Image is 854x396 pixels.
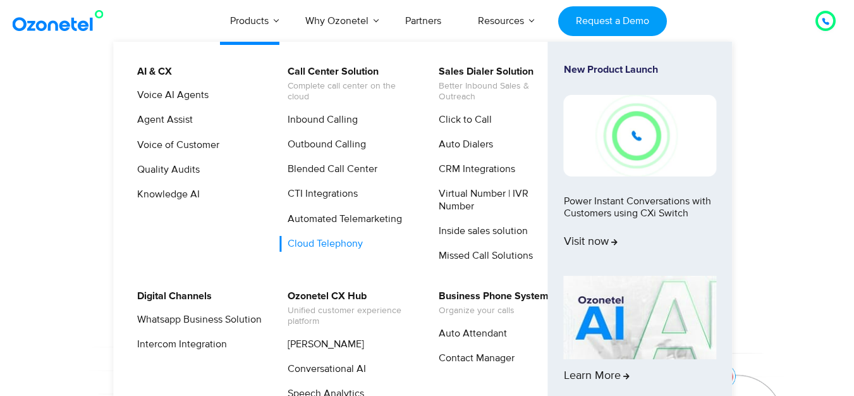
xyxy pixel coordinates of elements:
[279,161,379,177] a: Blended Call Center
[558,6,666,36] a: Request a Demo
[564,64,717,271] a: New Product LaunchPower Instant Conversations with Customers using CXi SwitchVisit now
[129,137,221,153] a: Voice of Customer
[129,187,202,202] a: Knowledge AI
[288,306,412,327] span: Unified customer experience platform
[279,64,414,104] a: Call Center SolutionComplete call center on the cloud
[32,80,822,121] div: Orchestrate Intelligent
[430,137,495,152] a: Auto Dialers
[430,112,494,128] a: Click to Call
[288,81,412,102] span: Complete call center on the cloud
[129,312,264,328] a: Whatsapp Business Solution
[129,162,202,178] a: Quality Audits
[279,288,414,329] a: Ozonetel CX HubUnified customer experience platform
[129,337,229,352] a: Intercom Integration
[32,175,822,189] div: Turn every conversation into a growth engine for your enterprise.
[279,112,360,128] a: Inbound Calling
[439,306,549,316] span: Organize your calls
[129,64,174,80] a: AI & CX
[129,87,210,103] a: Voice AI Agents
[279,361,368,377] a: Conversational AI
[129,288,214,304] a: Digital Channels
[32,113,822,174] div: Customer Experiences
[430,248,535,264] a: Missed Call Solutions
[430,350,516,366] a: Contact Manager
[564,235,618,249] span: Visit now
[439,81,563,102] span: Better Inbound Sales & Outreach
[279,337,366,352] a: [PERSON_NAME]
[430,223,530,239] a: Inside sales solution
[279,211,404,227] a: Automated Telemarketing
[129,112,195,128] a: Agent Assist
[279,236,365,252] a: Cloud Telephony
[430,326,509,342] a: Auto Attendant
[430,161,517,177] a: CRM Integrations
[279,137,368,152] a: Outbound Calling
[430,186,565,214] a: Virtual Number | IVR Number
[564,95,717,176] img: New-Project-17.png
[430,288,551,318] a: Business Phone SystemOrganize your calls
[430,64,565,104] a: Sales Dialer SolutionBetter Inbound Sales & Outreach
[279,186,360,202] a: CTI Integrations
[564,276,717,359] img: AI
[564,369,630,383] span: Learn More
